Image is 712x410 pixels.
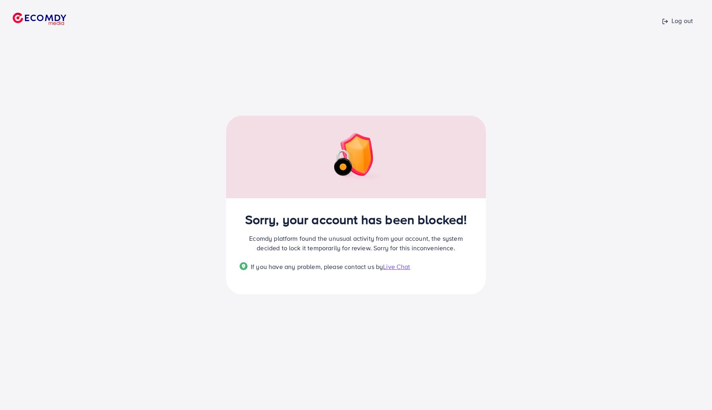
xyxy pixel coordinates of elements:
p: Ecomdy platform found the unusual activity from your account, the system decided to lock it tempo... [240,234,472,253]
span: Live Chat [383,262,410,271]
img: Popup guide [240,262,248,270]
img: logo [13,13,66,25]
iframe: Chat [538,118,706,404]
span: If you have any problem, please contact us by [251,262,383,271]
img: img [328,133,384,181]
a: logo [6,3,100,35]
h2: Sorry, your account has been blocked! [240,212,472,227]
p: Log out [662,16,693,25]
